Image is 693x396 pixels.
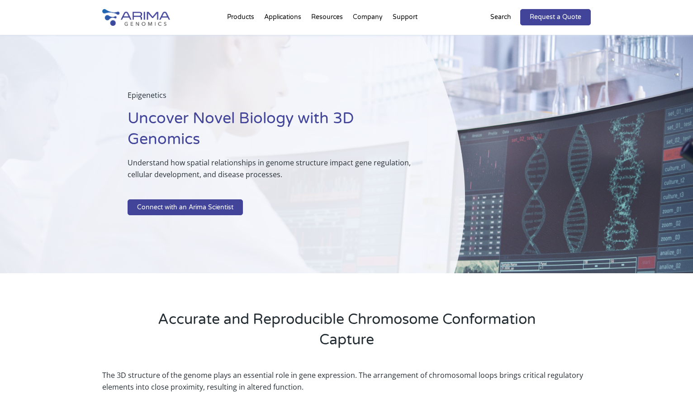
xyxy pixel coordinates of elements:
[102,9,170,26] img: Arima-Genomics-logo
[490,11,511,23] p: Search
[520,9,591,25] a: Request a Quote
[128,89,420,108] p: Epigenetics
[128,199,243,216] a: Connect with an Arima Scientist
[128,157,420,188] p: Understand how spatial relationships in genome structure impact gene regulation, cellular develop...
[138,309,555,357] h2: Accurate and Reproducible Chromosome Conformation Capture
[128,108,420,157] h1: Uncover Novel Biology with 3D Genomics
